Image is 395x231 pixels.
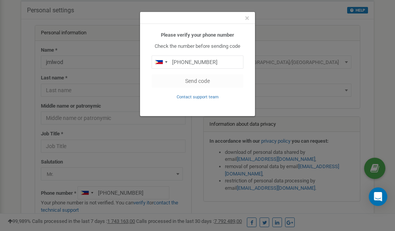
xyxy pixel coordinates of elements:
[152,56,170,68] div: Telephone country code
[161,32,234,38] b: Please verify your phone number
[369,187,387,206] div: Open Intercom Messenger
[152,74,243,88] button: Send code
[177,94,219,99] a: Contact support team
[245,14,249,22] button: Close
[245,13,249,23] span: ×
[152,43,243,50] p: Check the number before sending code
[152,56,243,69] input: 0905 123 4567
